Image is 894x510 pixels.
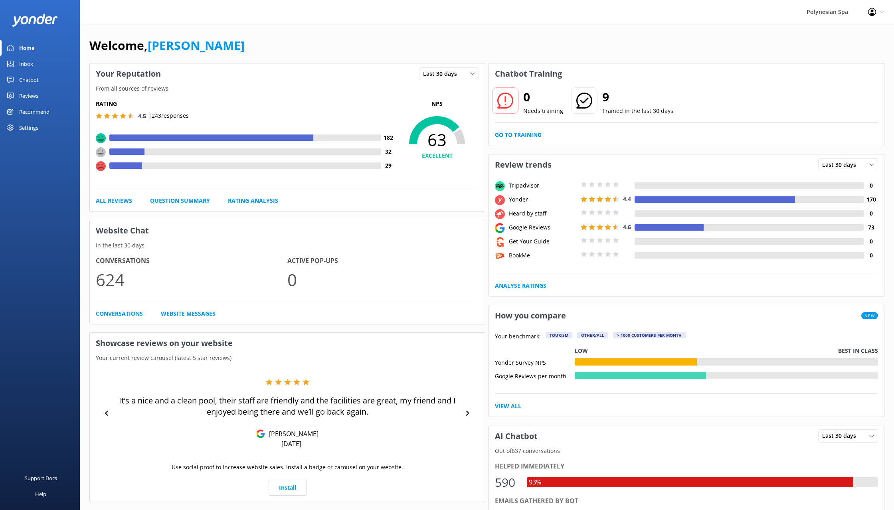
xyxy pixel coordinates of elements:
[864,181,878,190] h4: 0
[90,220,485,241] h3: Website Chat
[148,37,245,53] a: [PERSON_NAME]
[19,40,35,56] div: Home
[864,223,878,232] h4: 73
[864,195,878,204] h4: 170
[90,354,485,362] p: Your current review carousel (latest 5 star reviews)
[90,63,167,84] h3: Your Reputation
[96,256,287,266] h4: Conversations
[19,104,49,120] div: Recommend
[495,358,575,366] div: Yonder Survey NPS
[527,477,543,488] div: 93%
[838,346,878,355] p: Best in class
[150,196,210,205] a: Question Summary
[495,402,521,411] a: View All
[12,14,58,27] img: yonder-white-logo.png
[287,266,479,293] p: 0
[19,72,39,88] div: Chatbot
[90,241,485,250] p: In the last 30 days
[381,147,395,156] h4: 32
[90,84,485,93] p: From all sources of reviews
[96,99,395,108] h5: Rating
[602,87,673,107] h2: 9
[265,429,318,438] p: [PERSON_NAME]
[115,395,460,417] p: It’s a nice and a clean pool, their staff are friendly and the facilities are great, my friend an...
[822,160,861,169] span: Last 30 days
[495,473,519,492] div: 590
[489,305,572,326] h3: How you compare
[507,237,579,246] div: Get Your Guide
[90,333,485,354] h3: Showcase reviews on your website
[381,161,395,170] h4: 29
[228,196,278,205] a: Rating Analysis
[495,130,542,139] a: Go to Training
[822,431,861,440] span: Last 30 days
[489,426,544,447] h3: AI Chatbot
[495,332,541,342] p: Your benchmark:
[507,209,579,218] div: Heard by staff
[423,69,462,78] span: Last 30 days
[495,496,878,506] div: Emails gathered by bot
[172,463,403,472] p: Use social proof to increase website sales. Install a badge or carousel on your website.
[96,266,287,293] p: 624
[577,332,608,338] div: Other/All
[96,196,132,205] a: All Reviews
[623,223,631,231] span: 4.6
[138,112,146,120] span: 4.5
[489,447,884,455] p: Out of 637 conversations
[507,195,579,204] div: Yonder
[864,209,878,218] h4: 0
[395,130,479,150] span: 63
[495,461,878,472] div: Helped immediately
[507,251,579,260] div: BookMe
[19,56,33,72] div: Inbox
[25,470,57,486] div: Support Docs
[148,111,189,120] p: | 243 responses
[96,309,143,318] a: Conversations
[489,63,568,84] h3: Chatbot Training
[575,346,588,355] p: Low
[523,87,563,107] h2: 0
[19,120,38,136] div: Settings
[523,107,563,115] p: Needs training
[256,429,265,438] img: Google Reviews
[546,332,572,338] div: Tourism
[19,88,38,104] div: Reviews
[623,195,631,203] span: 4.4
[861,312,878,319] span: New
[489,154,558,175] h3: Review trends
[495,281,546,290] a: Analyse Ratings
[35,486,46,502] div: Help
[89,36,245,55] h1: Welcome,
[381,133,395,142] h4: 182
[395,151,479,160] h4: EXCELLENT
[864,251,878,260] h4: 0
[613,332,686,338] div: > 1000 customers per month
[495,372,575,379] div: Google Reviews per month
[281,439,301,448] p: [DATE]
[864,237,878,246] h4: 0
[287,256,479,266] h4: Active Pop-ups
[395,99,479,108] p: NPS
[507,223,579,232] div: Google Reviews
[602,107,673,115] p: Trained in the last 30 days
[507,181,579,190] div: Tripadvisor
[161,309,216,318] a: Website Messages
[269,480,307,496] a: Install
